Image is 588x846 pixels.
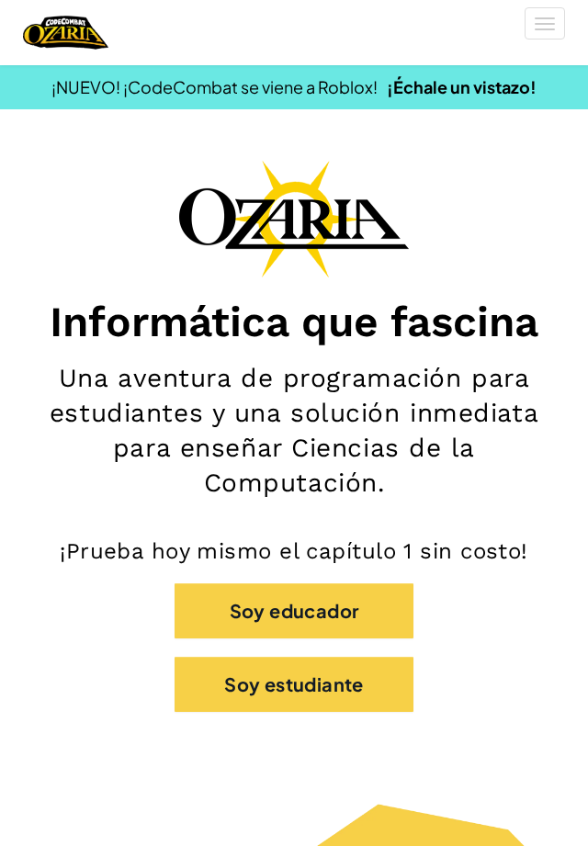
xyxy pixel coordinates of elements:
a: ¡Échale un vistazo! [387,76,537,97]
h1: Informática que fascina [18,296,570,347]
img: Home [23,14,108,51]
img: Ozaria branding logo [179,160,409,277]
button: Soy educador [175,583,413,638]
p: ¡Prueba hoy mismo el capítulo 1 sin costo! [18,537,570,565]
span: ¡NUEVO! ¡CodeCombat se viene a Roblox! [51,76,378,97]
a: Ozaria by CodeCombat logo [23,14,108,51]
button: Soy estudiante [175,657,413,712]
h2: Una aventura de programación para estudiantes y una solución inmediata para enseñar Ciencias de l... [18,361,570,501]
